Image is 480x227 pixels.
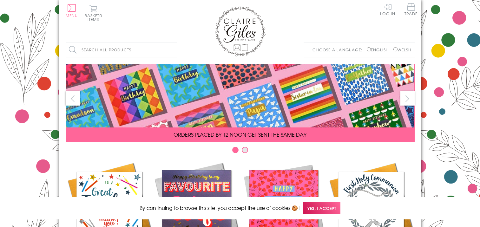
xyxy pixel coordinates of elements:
[66,4,78,17] button: Menu
[215,6,266,56] img: Claire Giles Greetings Cards
[404,3,418,16] span: Trade
[380,3,395,16] a: Log In
[66,91,80,106] button: prev
[66,146,415,156] div: Carousel Pagination
[303,202,340,215] span: Yes, I accept
[367,47,371,51] input: English
[404,3,418,17] a: Trade
[393,47,398,51] input: Welsh
[88,13,102,22] span: 0 items
[312,47,365,53] p: Choose a language:
[66,13,78,18] span: Menu
[400,91,415,106] button: next
[367,47,392,53] label: English
[393,47,411,53] label: Welsh
[170,43,177,57] input: Search
[174,131,306,138] span: ORDERS PLACED BY 12 NOON GET SENT THE SAME DAY
[242,147,248,153] button: Carousel Page 2
[85,5,102,21] button: Basket0 items
[232,147,239,153] button: Carousel Page 1 (Current Slide)
[66,43,177,57] input: Search all products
